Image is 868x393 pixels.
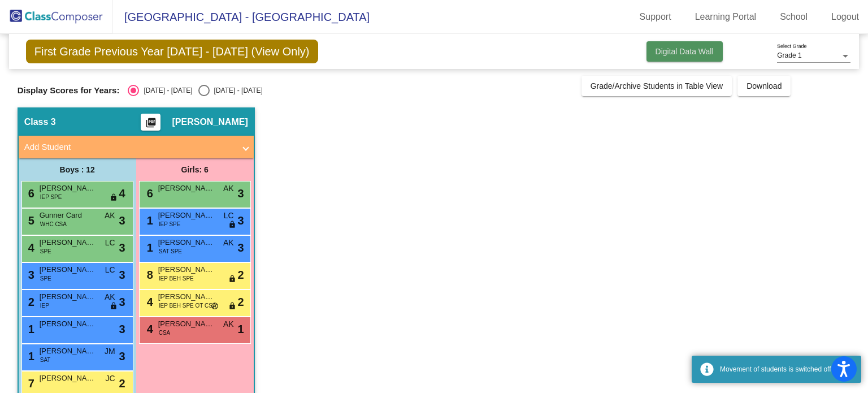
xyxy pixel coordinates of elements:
[40,237,96,248] span: [PERSON_NAME]
[238,212,244,229] span: 3
[40,247,51,256] span: SPE
[158,291,215,303] span: [PERSON_NAME]
[110,302,118,311] span: lock
[119,348,125,365] span: 3
[119,266,125,283] span: 3
[105,264,115,276] span: LC
[777,51,801,59] span: Grade 1
[26,40,318,63] span: First Grade Previous Year [DATE] - [DATE] (View Only)
[40,301,49,310] span: IEP
[158,237,215,248] span: [PERSON_NAME]
[211,302,219,311] span: do_not_disturb_alt
[119,375,125,392] span: 2
[747,81,782,90] span: Download
[25,241,34,254] span: 4
[40,183,96,194] span: [PERSON_NAME]
[631,8,680,26] a: Support
[40,318,96,330] span: [PERSON_NAME]
[19,158,136,181] div: Boys : 12
[172,116,248,128] span: [PERSON_NAME]
[581,76,732,96] button: Grade/Archive Students in Table View
[228,221,236,230] span: lock
[223,183,234,195] span: AK
[25,377,34,390] span: 7
[105,346,115,357] span: JM
[141,114,160,131] button: Print Students Details
[25,323,34,335] span: 1
[105,210,115,222] span: AK
[25,296,34,308] span: 2
[113,8,370,26] span: [GEOGRAPHIC_DATA] - [GEOGRAPHIC_DATA]
[144,269,153,281] span: 8
[238,321,244,338] span: 1
[228,302,236,311] span: lock
[40,356,51,364] span: SAT
[144,117,158,133] mat-icon: picture_as_pdf
[139,85,192,96] div: [DATE] - [DATE]
[238,266,244,283] span: 2
[119,293,125,310] span: 3
[159,301,216,310] span: IEP BEH SPE OT CSA
[159,247,182,256] span: SAT SPE
[159,329,171,337] span: CSA
[40,346,96,357] span: [PERSON_NAME]
[228,275,236,284] span: lock
[19,136,254,158] mat-expansion-panel-header: Add Student
[158,264,215,275] span: [PERSON_NAME]
[119,239,125,256] span: 3
[144,241,153,254] span: 1
[144,296,153,308] span: 4
[158,318,215,330] span: [PERSON_NAME]
[25,269,34,281] span: 3
[40,193,62,201] span: IEP SPE
[158,210,215,221] span: [PERSON_NAME]
[223,237,234,249] span: AK
[159,274,194,283] span: IEP BEH SPE
[25,350,34,362] span: 1
[119,321,125,338] span: 3
[128,85,262,96] mat-radio-group: Select an option
[18,85,120,96] span: Display Scores for Years:
[737,76,791,96] button: Download
[158,183,215,194] span: [PERSON_NAME]
[25,214,34,227] span: 5
[110,193,118,202] span: lock
[144,187,153,200] span: 6
[136,158,254,181] div: Girls: 6
[591,81,723,90] span: Grade/Archive Students in Table View
[144,323,153,335] span: 4
[238,185,244,202] span: 3
[40,264,96,275] span: [PERSON_NAME]
[40,220,67,228] span: WHC CSA
[771,8,817,26] a: School
[224,210,234,222] span: LC
[40,291,96,303] span: [PERSON_NAME]
[105,291,115,303] span: AK
[656,47,714,56] span: Digital Data Wall
[119,185,125,202] span: 4
[159,220,181,228] span: IEP SPE
[25,187,34,200] span: 6
[686,8,766,26] a: Learning Portal
[646,41,723,62] button: Digital Data Wall
[119,212,125,229] span: 3
[238,239,244,256] span: 3
[822,8,868,26] a: Logout
[238,293,244,310] span: 2
[106,373,115,385] span: JC
[40,210,96,221] span: Gunner Card
[210,85,263,96] div: [DATE] - [DATE]
[105,237,115,249] span: LC
[720,364,853,374] div: Movement of students is switched off
[40,373,96,384] span: [PERSON_NAME]
[144,214,153,227] span: 1
[40,274,51,283] span: SPE
[24,141,235,154] mat-panel-title: Add Student
[24,116,56,128] span: Class 3
[223,318,234,330] span: AK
